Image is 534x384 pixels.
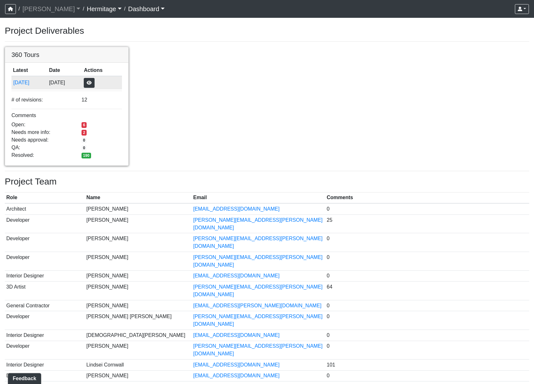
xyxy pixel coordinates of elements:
[193,273,280,278] a: [EMAIL_ADDRESS][DOMAIN_NAME]
[325,270,529,282] td: 0
[85,330,192,341] td: [DEMOGRAPHIC_DATA][PERSON_NAME]
[5,370,85,381] td: Developer
[5,300,85,311] td: General Contractor
[193,206,280,212] a: [EMAIL_ADDRESS][DOMAIN_NAME]
[5,25,529,36] h3: Project Deliverables
[193,284,323,297] a: [PERSON_NAME][EMAIL_ADDRESS][PERSON_NAME][DOMAIN_NAME]
[5,282,85,300] td: 3D Artist
[325,300,529,311] td: 0
[85,282,192,300] td: [PERSON_NAME]
[5,270,85,282] td: Interior Designer
[11,76,47,89] td: kypCc7di4b6DLFmrtVvHjs
[193,314,323,327] a: [PERSON_NAME][EMAIL_ADDRESS][PERSON_NAME][DOMAIN_NAME]
[325,330,529,341] td: 0
[85,214,192,233] td: [PERSON_NAME]
[122,3,128,15] span: /
[87,3,121,15] a: Hermitage
[5,311,85,330] td: Developer
[5,330,85,341] td: Interior Designer
[325,233,529,252] td: 0
[85,311,192,330] td: [PERSON_NAME] [PERSON_NAME]
[85,233,192,252] td: [PERSON_NAME]
[13,79,46,87] button: [DATE]
[85,203,192,214] td: [PERSON_NAME]
[85,300,192,311] td: [PERSON_NAME]
[193,255,323,268] a: [PERSON_NAME][EMAIL_ADDRESS][PERSON_NAME][DOMAIN_NAME]
[5,252,85,270] td: Developer
[5,192,85,204] th: Role
[16,3,22,15] span: /
[325,282,529,300] td: 64
[85,341,192,360] td: [PERSON_NAME]
[193,217,323,230] a: [PERSON_NAME][EMAIL_ADDRESS][PERSON_NAME][DOMAIN_NAME]
[325,192,529,204] th: Comments
[193,343,323,356] a: [PERSON_NAME][EMAIL_ADDRESS][PERSON_NAME][DOMAIN_NAME]
[128,3,165,15] a: Dashboard
[5,360,85,371] td: Interior Designer
[325,203,529,214] td: 0
[325,370,529,381] td: 0
[193,303,322,308] a: [EMAIL_ADDRESS][PERSON_NAME][DOMAIN_NAME]
[5,233,85,252] td: Developer
[85,270,192,282] td: [PERSON_NAME]
[325,341,529,360] td: 0
[193,373,280,378] a: [EMAIL_ADDRESS][DOMAIN_NAME]
[22,3,80,15] a: [PERSON_NAME]
[325,214,529,233] td: 25
[325,252,529,270] td: 0
[325,360,529,371] td: 101
[5,176,529,187] h3: Project Team
[192,192,325,204] th: Email
[5,341,85,360] td: Developer
[325,311,529,330] td: 0
[193,236,323,249] a: [PERSON_NAME][EMAIL_ADDRESS][PERSON_NAME][DOMAIN_NAME]
[193,332,280,338] a: [EMAIL_ADDRESS][DOMAIN_NAME]
[85,192,192,204] th: Name
[5,371,42,384] iframe: Ybug feedback widget
[5,214,85,233] td: Developer
[85,360,192,371] td: Lindsei Cornwall
[193,362,280,367] a: [EMAIL_ADDRESS][DOMAIN_NAME]
[80,3,87,15] span: /
[85,370,192,381] td: [PERSON_NAME]
[5,203,85,214] td: Architect
[85,252,192,270] td: [PERSON_NAME]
